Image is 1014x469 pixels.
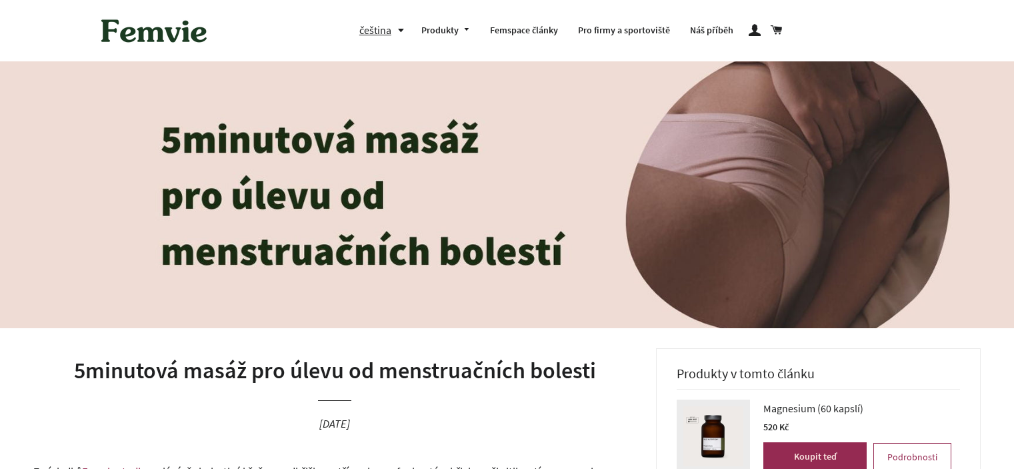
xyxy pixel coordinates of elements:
button: čeština [359,21,411,39]
span: 520 Kč [763,421,789,433]
a: Produkty [411,13,481,48]
img: Femvie [94,10,214,51]
span: Magnesium (60 kapslí) [763,400,863,417]
h1: 5minutová masáž pro úlevu od menstruačních bolesti [33,355,636,387]
a: Pro firmy a sportoviště [568,13,680,48]
a: Náš příběh [680,13,743,48]
h3: Produkty v tomto článku [677,366,960,390]
a: Femspace články [480,13,568,48]
time: [DATE] [319,416,350,431]
a: Magnesium (60 kapslí) 520 Kč [763,400,951,436]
